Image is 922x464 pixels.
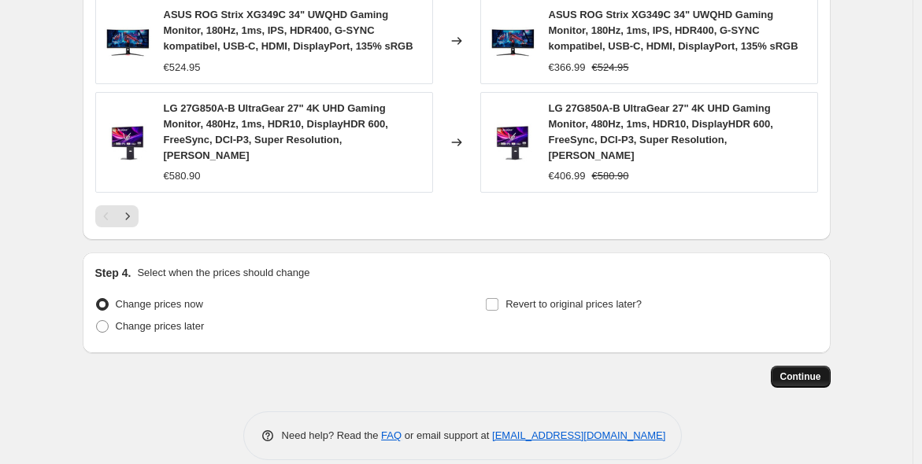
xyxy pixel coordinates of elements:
button: Next [117,205,139,227]
img: 71JGg9349-L_80x.jpg [489,17,536,64]
span: LG 27G850A-B UltraGear 27" 4K UHD Gaming Monitor, 480Hz, 1ms, HDR10, DisplayHDR 600, FreeSync, DC... [164,102,388,161]
div: €524.95 [164,60,201,75]
span: Revert to original prices later? [505,298,642,310]
span: Change prices now [116,298,203,310]
a: FAQ [381,429,402,441]
div: €580.90 [164,168,201,184]
strike: €524.95 [592,60,629,75]
h2: Step 4. [95,265,131,281]
span: or email support at [402,429,492,441]
img: 71JGg9349-L_80x.jpg [104,17,151,64]
span: LG 27G850A-B UltraGear 27" 4K UHD Gaming Monitor, 480Hz, 1ms, HDR10, DisplayHDR 600, FreeSync, DC... [549,102,773,161]
a: [EMAIL_ADDRESS][DOMAIN_NAME] [492,429,665,441]
div: €406.99 [549,168,586,184]
img: 71rWp09-3UL_80x.jpg [104,119,151,166]
strike: €580.90 [592,168,629,184]
img: 71rWp09-3UL_80x.jpg [489,119,536,166]
p: Select when the prices should change [137,265,309,281]
button: Continue [771,366,831,388]
span: ASUS ROG Strix XG349C 34" UWQHD Gaming Monitor, 180Hz, 1ms, IPS, HDR400, G-SYNC kompatibel, USB-C... [164,9,413,52]
span: Continue [780,370,821,383]
span: ASUS ROG Strix XG349C 34" UWQHD Gaming Monitor, 180Hz, 1ms, IPS, HDR400, G-SYNC kompatibel, USB-C... [549,9,798,52]
span: Change prices later [116,320,205,332]
nav: Pagination [95,205,139,227]
span: Need help? Read the [282,429,382,441]
div: €366.99 [549,60,586,75]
